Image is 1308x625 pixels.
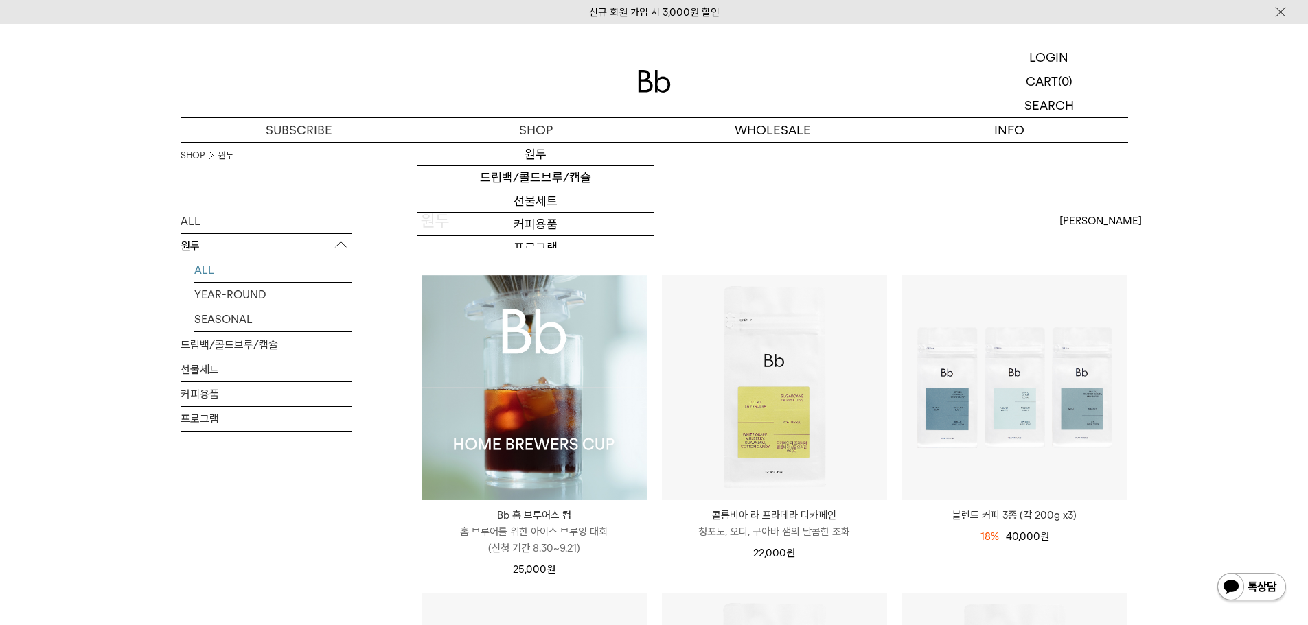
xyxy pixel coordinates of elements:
[1216,571,1287,604] img: 카카오톡 채널 1:1 채팅 버튼
[1029,45,1068,69] p: LOGIN
[417,143,654,166] a: 원두
[422,523,647,556] p: 홈 브루어를 위한 아이스 브루잉 대회 (신청 기간 8.30~9.21)
[181,382,352,406] a: 커피용품
[589,6,720,19] a: 신규 회원 가입 시 3,000원 할인
[970,69,1128,93] a: CART (0)
[654,118,891,142] p: WHOLESALE
[417,118,654,142] a: SHOP
[786,547,795,559] span: 원
[181,357,352,381] a: 선물세트
[181,209,352,233] a: ALL
[181,118,417,142] a: SUBSCRIBE
[1024,93,1074,117] p: SEARCH
[194,258,352,282] a: ALL
[980,528,999,545] div: 18%
[1040,530,1049,543] span: 원
[662,507,887,540] a: 콜롬비아 라 프라데라 디카페인 청포도, 오디, 구아바 잼의 달콤한 조화
[1026,69,1058,93] p: CART
[181,333,352,357] a: 드립백/콜드브루/캡슐
[417,166,654,189] a: 드립백/콜드브루/캡슐
[662,507,887,523] p: 콜롬비아 라 프라데라 디카페인
[181,234,352,259] p: 원두
[422,507,647,556] a: Bb 홈 브루어스 컵 홈 브루어를 위한 아이스 브루잉 대회(신청 기간 8.30~9.21)
[970,45,1128,69] a: LOGIN
[422,275,647,500] img: 1000001223_add2_021.jpg
[1058,69,1072,93] p: (0)
[218,149,233,163] a: 원두
[902,275,1127,500] img: 블렌드 커피 3종 (각 200g x3)
[417,213,654,236] a: 커피용품
[902,507,1127,523] a: 블렌드 커피 3종 (각 200g x3)
[194,307,352,331] a: SEASONAL
[513,563,555,576] span: 25,000
[662,523,887,540] p: 청포도, 오디, 구아바 잼의 달콤한 조화
[1006,530,1049,543] span: 40,000
[181,407,352,431] a: 프로그램
[181,149,205,163] a: SHOP
[891,118,1128,142] p: INFO
[662,275,887,500] img: 콜롬비아 라 프라데라 디카페인
[194,283,352,307] a: YEAR-ROUND
[417,189,654,213] a: 선물세트
[753,547,795,559] span: 22,000
[422,507,647,523] p: Bb 홈 브루어스 컵
[638,70,671,93] img: 로고
[1059,213,1142,229] span: [PERSON_NAME]
[417,236,654,259] a: 프로그램
[547,563,555,576] span: 원
[422,275,647,500] a: Bb 홈 브루어스 컵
